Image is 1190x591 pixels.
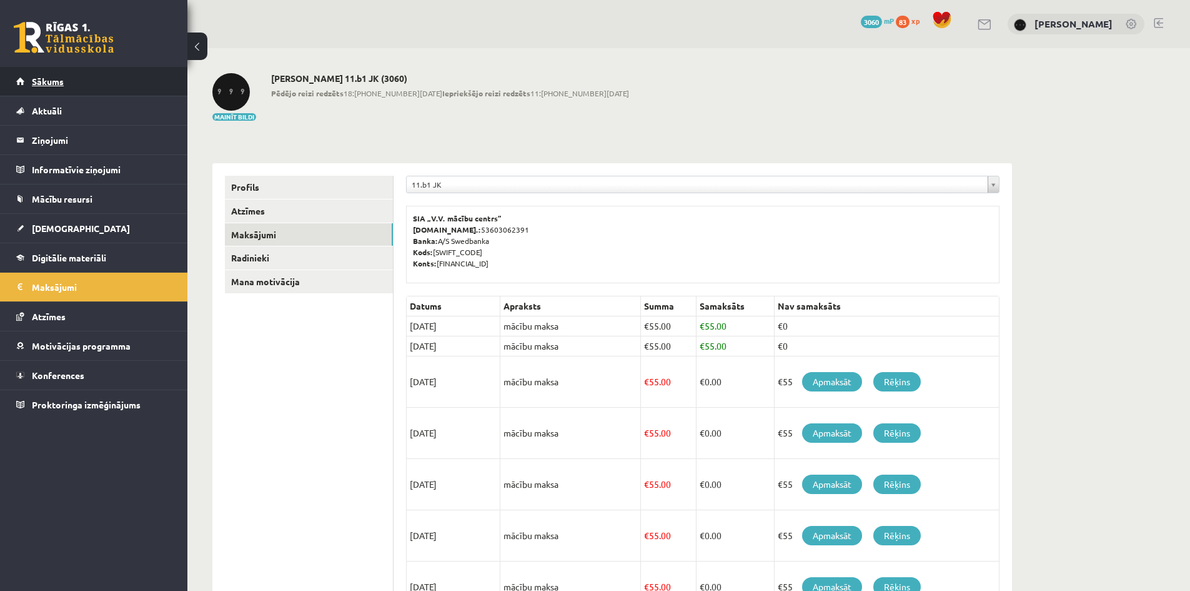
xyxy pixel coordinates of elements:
[641,459,697,510] td: 55.00
[774,510,999,562] td: €55
[32,76,64,87] span: Sākums
[32,340,131,351] span: Motivācijas programma
[225,246,393,270] a: Radinieki
[16,67,172,96] a: Sākums
[774,356,999,408] td: €55
[696,296,774,316] th: Samaksāts
[16,126,172,154] a: Ziņojumi
[774,296,999,316] th: Nav samaksāts
[407,510,500,562] td: [DATE]
[644,340,649,351] span: €
[32,370,84,381] span: Konferences
[896,16,926,26] a: 83 xp
[700,376,705,387] span: €
[861,16,894,26] a: 3060 mP
[644,320,649,331] span: €
[774,459,999,510] td: €55
[413,213,993,269] p: 53603062391 A/S Swedbanka [SWIFT_CODE] [FINANCIAL_ID]
[407,408,500,459] td: [DATE]
[16,331,172,360] a: Motivācijas programma
[16,390,172,419] a: Proktoringa izmēģinājums
[16,184,172,213] a: Mācību resursi
[873,526,921,545] a: Rēķins
[1014,19,1026,31] img: Ansis Eglājs
[641,408,697,459] td: 55.00
[225,176,393,199] a: Profils
[16,273,172,301] a: Maksājumi
[774,336,999,356] td: €0
[271,88,344,98] b: Pēdējo reizi redzēts
[696,459,774,510] td: 0.00
[802,423,862,443] a: Apmaksāt
[696,510,774,562] td: 0.00
[873,372,921,391] a: Rēķins
[407,336,500,356] td: [DATE]
[641,296,697,316] th: Summa
[32,223,130,234] span: [DEMOGRAPHIC_DATA]
[500,408,641,459] td: mācību maksa
[413,247,433,257] b: Kods:
[700,427,705,438] span: €
[225,200,393,223] a: Atzīmes
[802,526,862,545] a: Apmaksāt
[413,258,437,268] b: Konts:
[16,155,172,184] a: Informatīvie ziņojumi
[442,88,530,98] b: Iepriekšējo reizi redzēts
[271,73,629,84] h2: [PERSON_NAME] 11.b1 JK (3060)
[700,530,705,541] span: €
[413,236,438,246] b: Banka:
[413,213,502,223] b: SIA „V.V. mācību centrs”
[641,316,697,336] td: 55.00
[413,225,481,235] b: [DOMAIN_NAME].:
[644,478,649,490] span: €
[500,296,641,316] th: Apraksts
[700,478,705,490] span: €
[500,336,641,356] td: mācību maksa
[412,176,983,193] span: 11.b1 JK
[802,475,862,494] a: Apmaksāt
[407,176,999,193] a: 11.b1 JK
[774,408,999,459] td: €55
[641,510,697,562] td: 55.00
[1034,18,1113,30] a: [PERSON_NAME]
[32,399,141,410] span: Proktoringa izmēģinājums
[16,214,172,243] a: [DEMOGRAPHIC_DATA]
[407,316,500,336] td: [DATE]
[873,423,921,443] a: Rēķins
[16,302,172,331] a: Atzīmes
[500,316,641,336] td: mācību maksa
[644,427,649,438] span: €
[32,273,172,301] legend: Maksājumi
[407,296,500,316] th: Datums
[32,252,106,263] span: Digitālie materiāli
[644,530,649,541] span: €
[16,96,172,125] a: Aktuāli
[861,16,882,28] span: 3060
[884,16,894,26] span: mP
[500,510,641,562] td: mācību maksa
[696,408,774,459] td: 0.00
[212,113,256,121] button: Mainīt bildi
[225,223,393,246] a: Maksājumi
[271,88,629,99] span: 18:[PHONE_NUMBER][DATE] 11:[PHONE_NUMBER][DATE]
[407,356,500,408] td: [DATE]
[641,356,697,408] td: 55.00
[696,316,774,336] td: 55.00
[696,356,774,408] td: 0.00
[641,336,697,356] td: 55.00
[774,316,999,336] td: €0
[16,361,172,390] a: Konferences
[14,22,114,53] a: Rīgas 1. Tālmācības vidusskola
[644,376,649,387] span: €
[225,270,393,293] a: Mana motivācija
[212,73,250,111] img: Ansis Eglājs
[896,16,910,28] span: 83
[32,105,62,116] span: Aktuāli
[32,193,92,205] span: Mācību resursi
[32,126,172,154] legend: Ziņojumi
[873,475,921,494] a: Rēķins
[500,356,641,408] td: mācību maksa
[32,155,172,184] legend: Informatīvie ziņojumi
[700,340,705,351] span: €
[407,459,500,510] td: [DATE]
